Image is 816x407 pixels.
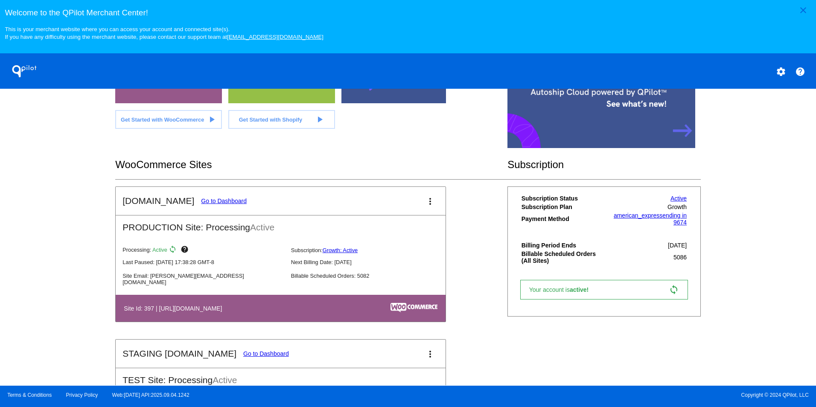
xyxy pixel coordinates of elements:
[152,247,167,253] span: Active
[213,375,237,385] span: Active
[66,392,98,398] a: Privacy Policy
[521,250,604,265] th: Billable Scheduled Orders (All Sites)
[112,392,189,398] a: Web:[DATE] API:2025.09.04.1242
[669,285,679,295] mat-icon: sync
[521,203,604,211] th: Subscription Plan
[521,212,604,226] th: Payment Method
[243,350,289,357] a: Go to Dashboard
[122,349,236,359] h2: STAGING [DOMAIN_NAME]
[201,198,247,204] a: Go to Dashboard
[315,114,325,125] mat-icon: play_arrow
[291,247,452,253] p: Subscription:
[169,245,179,256] mat-icon: sync
[115,110,222,129] a: Get Started with WooCommerce
[207,114,217,125] mat-icon: play_arrow
[668,242,687,249] span: [DATE]
[798,5,808,15] mat-icon: close
[116,215,446,233] h2: PRODUCTION Site: Processing
[250,222,274,232] span: Active
[614,212,687,226] a: american_expressending in 9674
[116,368,446,385] h2: TEST Site: Processing
[507,159,701,171] h2: Subscription
[124,305,226,312] h4: Site Id: 397 | [URL][DOMAIN_NAME]
[425,196,435,206] mat-icon: more_vert
[5,26,323,40] small: This is your merchant website where you can access your account and connected site(s). If you hav...
[291,259,452,265] p: Next Billing Date: [DATE]
[122,245,284,256] p: Processing:
[415,392,809,398] span: Copyright © 2024 QPilot, LLC
[121,116,204,123] span: Get Started with WooCommerce
[570,286,593,293] span: active!
[667,203,687,210] span: Growth
[239,116,303,123] span: Get Started with Shopify
[122,273,284,285] p: Site Email: [PERSON_NAME][EMAIL_ADDRESS][DOMAIN_NAME]
[776,67,786,77] mat-icon: settings
[7,63,41,80] h1: QPilot
[122,196,194,206] h2: [DOMAIN_NAME]
[181,245,191,256] mat-icon: help
[521,195,604,202] th: Subscription Status
[323,247,358,253] a: Growth: Active
[795,67,805,77] mat-icon: help
[115,159,507,171] h2: WooCommerce Sites
[673,254,687,261] span: 5086
[5,8,811,17] h3: Welcome to the QPilot Merchant Center!
[391,303,437,312] img: c53aa0e5-ae75-48aa-9bee-956650975ee5
[291,273,452,279] p: Billable Scheduled Orders: 5082
[521,241,604,249] th: Billing Period Ends
[529,286,597,293] span: Your account is
[520,280,688,299] a: Your account isactive! sync
[614,212,662,219] span: american_express
[7,392,52,398] a: Terms & Conditions
[670,195,687,202] a: Active
[228,110,335,129] a: Get Started with Shopify
[227,34,323,40] a: [EMAIL_ADDRESS][DOMAIN_NAME]
[425,349,435,359] mat-icon: more_vert
[122,259,284,265] p: Last Paused: [DATE] 17:38:28 GMT-8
